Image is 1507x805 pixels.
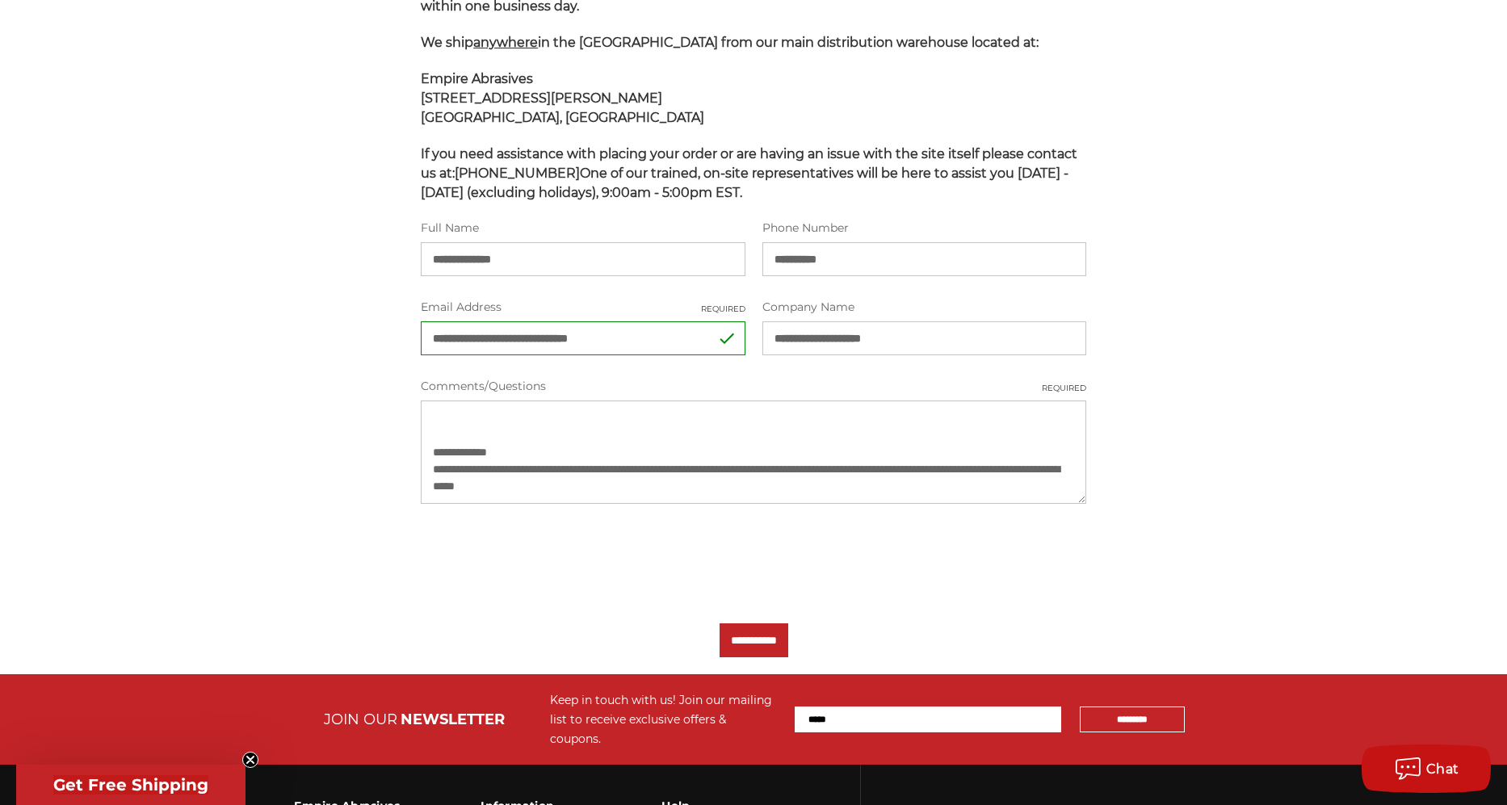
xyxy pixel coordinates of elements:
[421,71,533,86] span: Empire Abrasives
[421,35,1039,50] span: We ship in the [GEOGRAPHIC_DATA] from our main distribution warehouse located at:
[242,752,258,768] button: Close teaser
[473,35,538,50] span: anywhere
[762,299,1086,316] label: Company Name
[1362,744,1491,793] button: Chat
[401,711,505,728] span: NEWSLETTER
[16,765,246,805] div: Get Free ShippingClose teaser
[762,220,1086,237] label: Phone Number
[421,526,666,589] iframe: reCAPTCHA
[421,378,1086,395] label: Comments/Questions
[53,775,208,795] span: Get Free Shipping
[421,146,1077,200] span: If you need assistance with placing your order or are having an issue with the site itself please...
[421,299,745,316] label: Email Address
[421,90,704,125] strong: [STREET_ADDRESS][PERSON_NAME] [GEOGRAPHIC_DATA], [GEOGRAPHIC_DATA]
[324,711,397,728] span: JOIN OUR
[455,166,580,181] strong: [PHONE_NUMBER]
[701,303,745,315] small: Required
[421,220,745,237] label: Full Name
[1426,761,1459,777] span: Chat
[1042,382,1086,394] small: Required
[550,690,779,748] div: Keep in touch with us! Join our mailing list to receive exclusive offers & coupons.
